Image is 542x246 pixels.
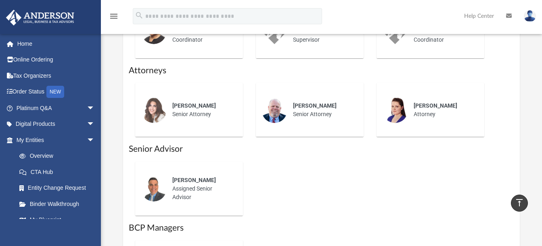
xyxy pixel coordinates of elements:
a: My Blueprint [11,212,103,228]
a: Order StatusNEW [6,84,107,100]
span: arrow_drop_down [87,100,103,117]
span: [PERSON_NAME] [414,102,457,109]
a: vertical_align_top [511,195,528,212]
div: NEW [46,86,64,98]
span: [PERSON_NAME] [172,102,216,109]
span: arrow_drop_down [87,132,103,148]
div: Senior Attorney [287,96,358,124]
a: CTA Hub [11,164,107,180]
a: Home [6,36,107,52]
div: Senior Attorney [167,96,237,124]
h1: BCP Managers [129,222,515,234]
span: [PERSON_NAME] [293,102,337,109]
i: vertical_align_top [515,198,524,208]
a: Overview [11,148,107,164]
img: thumbnail [382,97,408,123]
a: menu [109,15,119,21]
img: thumbnail [141,176,167,201]
a: Tax Organizers [6,68,107,84]
img: Anderson Advisors Platinum Portal [4,10,77,25]
a: Entity Change Request [11,180,107,196]
a: Platinum Q&Aarrow_drop_down [6,100,107,116]
a: Digital Productsarrow_drop_down [6,116,107,132]
h1: Attorneys [129,65,515,76]
a: My Entitiesarrow_drop_down [6,132,107,148]
i: search [135,11,144,20]
h1: Senior Advisor [129,143,515,155]
img: thumbnail [141,97,167,123]
img: thumbnail [262,97,287,123]
span: [PERSON_NAME] [172,177,216,183]
div: Attorney [408,96,479,124]
img: User Pic [524,10,536,22]
a: Online Ordering [6,52,107,68]
div: Assigned Senior Advisor [167,170,237,207]
span: arrow_drop_down [87,116,103,133]
a: Binder Walkthrough [11,196,107,212]
i: menu [109,11,119,21]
